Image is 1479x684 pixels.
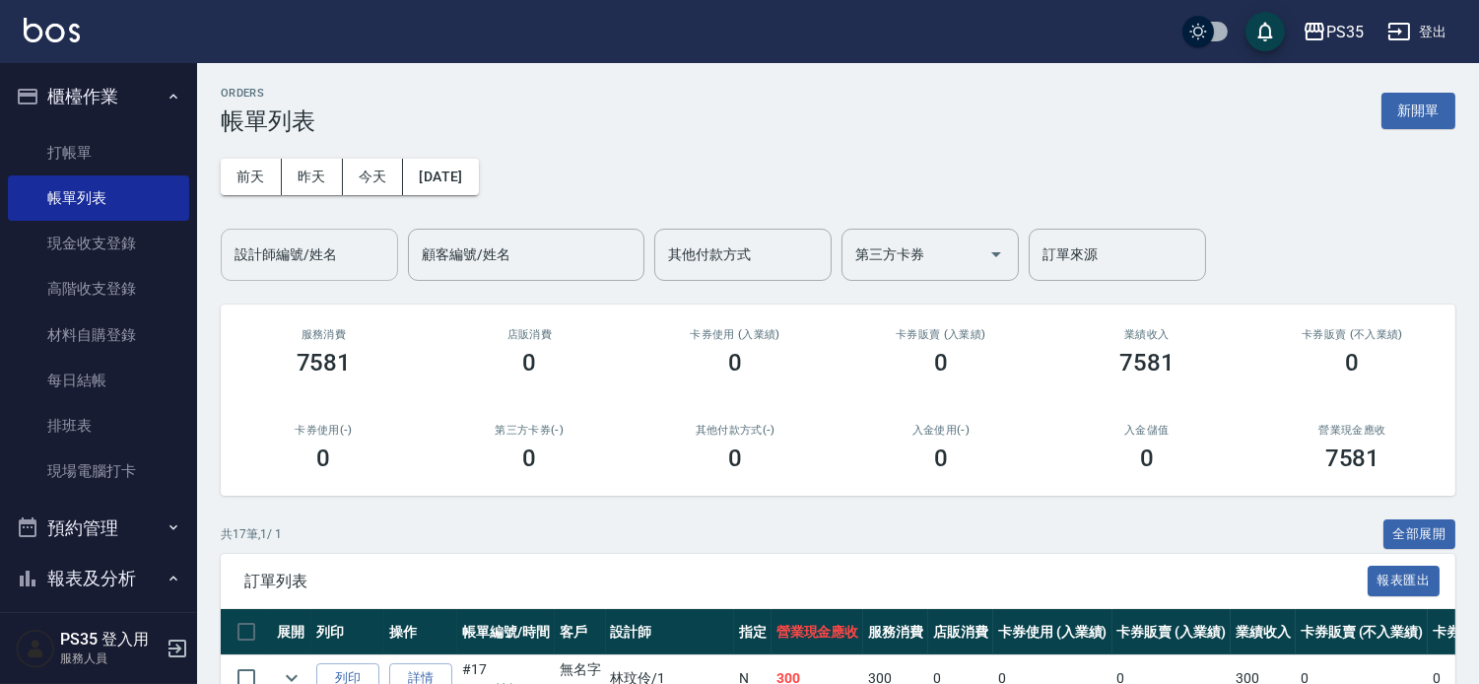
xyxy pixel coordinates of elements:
[24,18,80,42] img: Logo
[555,609,606,655] th: 客戶
[450,424,609,437] h2: 第三方卡券(-)
[1368,571,1441,589] a: 報表匯出
[60,630,161,650] h5: PS35 登入用
[60,650,161,667] p: 服務人員
[8,130,189,175] a: 打帳單
[244,328,403,341] h3: 服務消費
[934,445,948,472] h3: 0
[16,629,55,668] img: Person
[297,349,352,376] h3: 7581
[1296,609,1428,655] th: 卡券販賣 (不入業績)
[8,312,189,358] a: 材料自購登錄
[728,445,742,472] h3: 0
[311,609,384,655] th: 列印
[606,609,734,655] th: 設計師
[863,609,928,655] th: 服務消費
[8,612,189,657] a: 報表目錄
[1112,609,1232,655] th: 卡券販賣 (入業績)
[1325,445,1380,472] h3: 7581
[403,159,478,195] button: [DATE]
[861,424,1020,437] h2: 入金使用(-)
[1231,609,1296,655] th: 業績收入
[8,221,189,266] a: 現金收支登錄
[934,349,948,376] h3: 0
[343,159,404,195] button: 今天
[993,609,1112,655] th: 卡券使用 (入業績)
[1326,20,1364,44] div: PS35
[1273,424,1432,437] h2: 營業現金應收
[1067,424,1226,437] h2: 入金儲值
[1140,445,1154,472] h3: 0
[1245,12,1285,51] button: save
[522,349,536,376] h3: 0
[1067,328,1226,341] h2: 業績收入
[1383,519,1456,550] button: 全部展開
[384,609,457,655] th: 操作
[772,609,864,655] th: 營業現金應收
[221,525,282,543] p: 共 17 筆, 1 / 1
[8,71,189,122] button: 櫃檯作業
[8,358,189,403] a: 每日結帳
[221,107,315,135] h3: 帳單列表
[221,159,282,195] button: 前天
[980,239,1012,270] button: Open
[656,328,815,341] h2: 卡券使用 (入業績)
[1381,101,1455,119] a: 新開單
[928,609,993,655] th: 店販消費
[560,659,601,680] div: 無名字
[1381,93,1455,129] button: 新開單
[8,448,189,494] a: 現場電腦打卡
[1273,328,1432,341] h2: 卡券販賣 (不入業績)
[1346,349,1360,376] h3: 0
[244,424,403,437] h2: 卡券使用(-)
[8,266,189,311] a: 高階收支登錄
[656,424,815,437] h2: 其他付款方式(-)
[734,609,772,655] th: 指定
[8,503,189,554] button: 預約管理
[221,87,315,100] h2: ORDERS
[728,349,742,376] h3: 0
[1368,566,1441,596] button: 報表匯出
[522,445,536,472] h3: 0
[316,445,330,472] h3: 0
[8,175,189,221] a: 帳單列表
[457,609,555,655] th: 帳單編號/時間
[450,328,609,341] h2: 店販消費
[8,553,189,604] button: 報表及分析
[272,609,311,655] th: 展開
[1379,14,1455,50] button: 登出
[282,159,343,195] button: 昨天
[861,328,1020,341] h2: 卡券販賣 (入業績)
[1295,12,1372,52] button: PS35
[8,403,189,448] a: 排班表
[1119,349,1175,376] h3: 7581
[244,572,1368,591] span: 訂單列表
